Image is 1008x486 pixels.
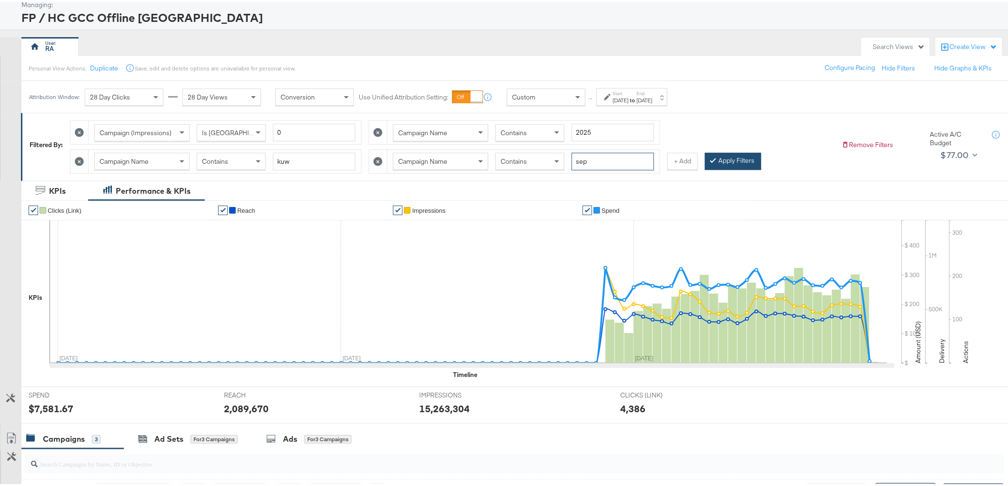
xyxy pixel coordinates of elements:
[412,205,445,212] span: Impressions
[629,95,637,102] strong: to
[281,91,315,99] span: Conversion
[572,122,654,139] input: Enter a search term
[398,127,447,135] span: Campaign Name
[572,151,654,169] input: Enter a search term
[29,389,100,398] span: SPEND
[398,155,447,164] span: Campaign Name
[224,400,269,414] div: 2,089,670
[188,91,228,99] span: 28 Day Views
[705,151,761,168] button: Apply Filters
[154,432,183,443] div: Ad Sets
[393,204,403,213] a: ✔
[637,95,653,102] div: [DATE]
[90,91,130,99] span: 28 Day Clicks
[116,184,191,195] div: Performance & KPIs
[842,139,894,148] button: Remove Filters
[873,40,925,50] div: Search Views
[419,389,491,398] span: IMPRESSIONS
[613,95,629,102] div: [DATE]
[941,146,969,160] div: $77.00
[43,432,85,443] div: Campaigns
[273,122,355,139] input: Enter a number
[937,146,980,161] button: $77.00
[882,62,916,71] button: Hide Filters
[90,62,118,71] button: Duplicate
[30,139,63,148] div: Filtered By:
[218,204,228,213] a: ✔
[453,368,477,377] div: Timeline
[202,127,275,135] span: Is [GEOGRAPHIC_DATA]
[501,155,527,164] span: Contains
[613,89,629,95] label: Start:
[602,205,620,212] span: Spend
[92,433,101,442] div: 3
[29,291,42,300] div: KPIs
[962,339,970,361] text: Actions
[273,151,355,169] input: Enter a search term
[620,389,692,398] span: CLICKS (LINK)
[29,204,38,213] a: ✔
[100,155,149,164] span: Campaign Name
[202,155,228,164] span: Contains
[359,91,448,100] label: Use Unified Attribution Setting:
[191,433,238,442] div: for 3 Campaigns
[586,95,595,99] span: ↑
[637,89,653,95] label: End:
[512,91,535,99] span: Custom
[46,42,54,51] div: RA
[583,204,592,213] a: ✔
[935,62,992,71] button: Hide Graphs & KPIs
[930,128,983,146] div: Active A/C Budget
[950,40,998,50] div: Create View
[100,127,171,135] span: Campaign (Impressions)
[29,92,80,99] div: Attribution Window:
[938,337,947,361] text: Delivery
[21,8,1004,24] div: FP / HC GCC Offline [GEOGRAPHIC_DATA]
[304,433,352,442] div: for 3 Campaigns
[501,127,527,135] span: Contains
[283,432,297,443] div: Ads
[419,400,470,414] div: 15,263,304
[237,205,255,212] span: Reach
[29,63,86,70] div: Personal View Actions:
[914,319,923,361] text: Amount (USD)
[224,389,295,398] span: REACH
[48,205,81,212] span: Clicks (Link)
[135,63,295,70] div: Save, edit and delete options are unavailable for personal view.
[29,400,73,414] div: $7,581.67
[667,151,698,168] button: + Add
[818,58,882,75] button: Configure Pacing
[49,184,66,195] div: KPIs
[620,400,645,414] div: 4,386
[38,449,914,467] input: Search Campaigns by Name, ID or Objective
